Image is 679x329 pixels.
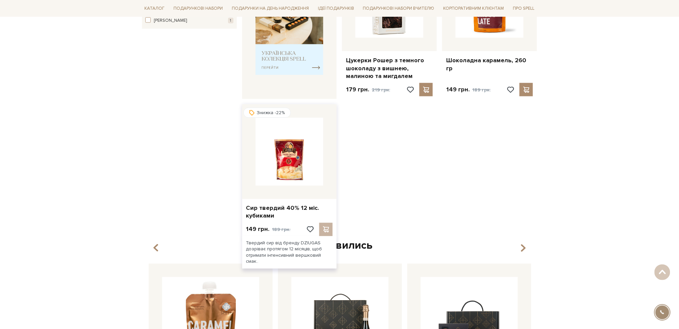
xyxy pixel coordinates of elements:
p: 149 грн. [446,86,491,94]
div: Знижка -22% [244,108,291,118]
a: Каталог [142,3,167,14]
button: [PERSON_NAME] 1 [145,17,233,24]
a: Шоколадна карамель, 260 гр [446,57,533,72]
a: Сир твердий 40% 12 міс. кубиками [246,204,333,220]
a: Подарункові набори [171,3,225,14]
a: Корпоративним клієнтам [441,3,507,14]
a: Цукерки Рошер з темного шоколаду з вишнею, малиною та мигдалем [346,57,433,80]
div: Ви дивились [146,239,533,253]
a: Подарункові набори Вчителю [360,3,437,14]
img: Сир твердий 40% 12 міс. кубиками [256,118,324,186]
span: 189 грн. [472,87,491,93]
a: Про Spell [510,3,537,14]
span: 1 [228,18,233,23]
span: 219 грн. [372,87,390,93]
p: 149 грн. [246,226,291,234]
span: [PERSON_NAME] [154,17,187,24]
a: Ідеї подарунків [315,3,357,14]
span: 189 грн. [272,227,291,233]
a: Подарунки на День народження [229,3,312,14]
p: 179 грн. [346,86,390,94]
div: Твердий сир від бренду DZIUGAS дозріває протягом 12 місяців, щоб отримати інтенсивний вершковий с... [242,236,337,269]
